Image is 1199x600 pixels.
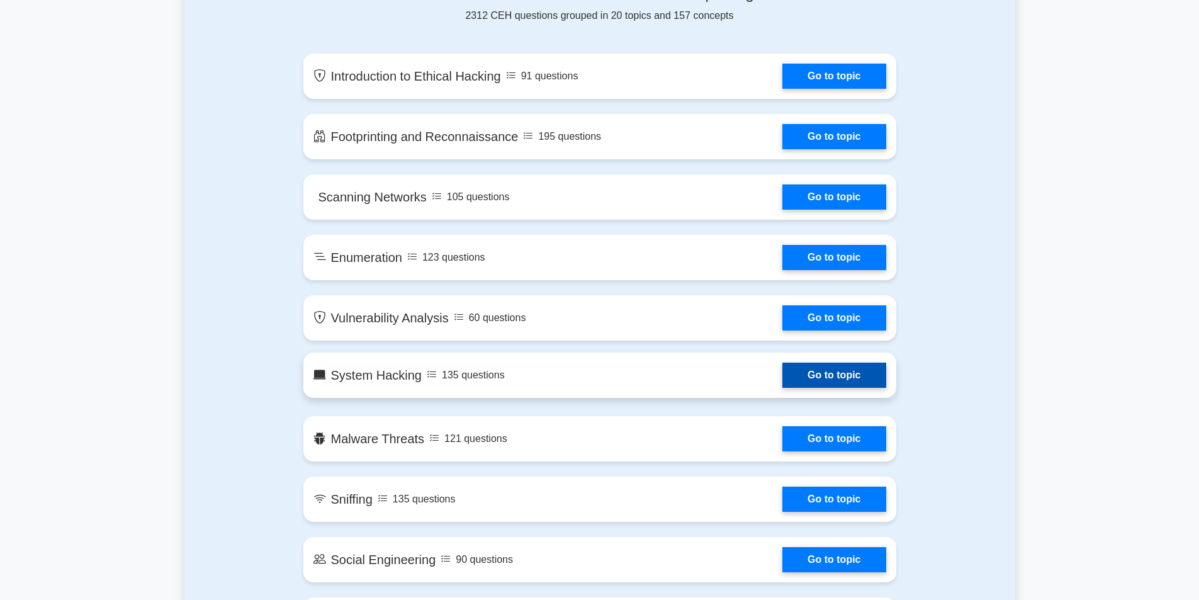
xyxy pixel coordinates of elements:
a: Go to topic [782,124,886,149]
a: Go to topic [782,64,886,89]
a: Go to topic [782,305,886,331]
a: Go to topic [782,363,886,388]
a: Go to topic [782,184,886,210]
a: Go to topic [782,547,886,572]
a: Go to topic [782,487,886,512]
a: Go to topic [782,245,886,270]
a: Go to topic [782,426,886,451]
